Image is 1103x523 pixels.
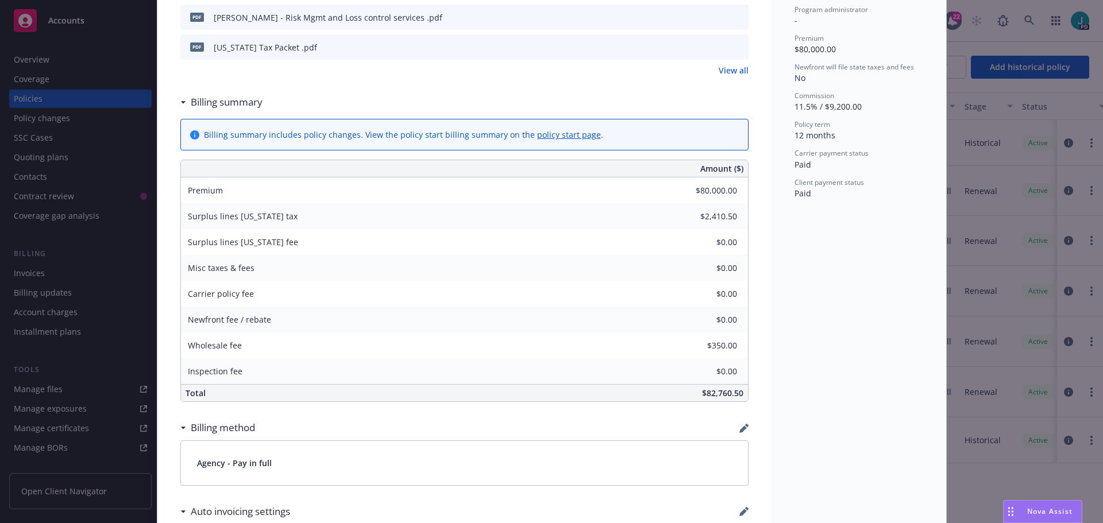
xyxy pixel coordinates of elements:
[795,101,862,112] span: 11.5% / $9,200.00
[180,95,263,110] div: Billing summary
[669,182,744,199] input: 0.00
[795,91,834,100] span: Commission
[188,237,298,247] span: Surplus lines [US_STATE] fee
[186,388,206,398] span: Total
[795,44,836,55] span: $80,000.00
[1003,500,1082,523] button: Nova Assist
[795,15,797,26] span: -
[795,177,864,187] span: Client payment status
[734,11,744,24] button: preview file
[795,130,835,141] span: 12 months
[795,148,869,158] span: Carrier payment status
[191,504,290,519] h3: Auto invoicing settings
[715,11,724,24] button: download file
[669,311,744,328] input: 0.00
[190,13,204,21] span: pdf
[795,159,811,170] span: Paid
[188,314,271,325] span: Newfront fee / rebate
[669,337,744,354] input: 0.00
[719,64,749,76] a: View all
[669,363,744,380] input: 0.00
[734,41,744,53] button: preview file
[669,285,744,303] input: 0.00
[795,72,805,83] span: No
[795,5,868,14] span: Program administrator
[188,185,223,196] span: Premium
[715,41,724,53] button: download file
[537,129,601,140] a: policy start page
[795,119,830,129] span: Policy term
[188,262,254,273] span: Misc taxes & fees
[795,33,824,43] span: Premium
[214,41,317,53] div: [US_STATE] Tax Packet .pdf
[188,366,242,377] span: Inspection fee
[181,441,748,485] div: Agency - Pay in full
[214,11,442,24] div: [PERSON_NAME] - Risk Mgmt and Loss control services .pdf
[191,420,255,435] h3: Billing method
[191,95,263,110] h3: Billing summary
[669,234,744,251] input: 0.00
[190,42,204,51] span: pdf
[204,129,603,141] div: Billing summary includes policy changes. View the policy start billing summary on the .
[180,420,255,435] div: Billing method
[795,188,811,199] span: Paid
[700,162,743,175] span: Amount ($)
[188,211,298,222] span: Surplus lines [US_STATE] tax
[1027,506,1073,516] span: Nova Assist
[180,504,290,519] div: Auto invoicing settings
[702,388,743,398] span: $82,760.50
[188,340,242,351] span: Wholesale fee
[1004,501,1018,522] div: Drag to move
[669,259,744,277] input: 0.00
[669,208,744,225] input: 0.00
[188,288,254,299] span: Carrier policy fee
[795,62,914,72] span: Newfront will file state taxes and fees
